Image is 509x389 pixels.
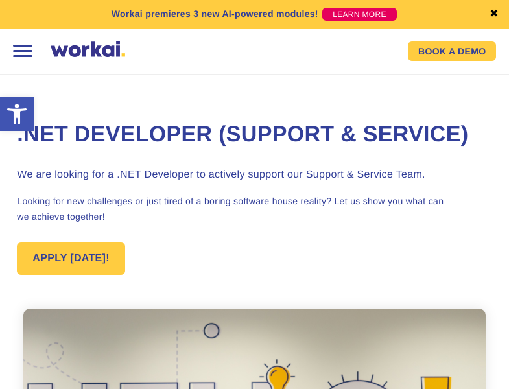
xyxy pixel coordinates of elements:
[490,9,499,19] a: ✖
[17,193,491,224] p: Looking for new challenges or just tired of a boring software house reality? Let us show you what...
[17,242,125,275] a: APPLY [DATE]!
[17,120,491,150] h1: .NET Developer (Support & Service)
[408,41,496,61] a: BOOK A DEMO
[322,8,397,21] a: LEARN MORE
[17,167,491,183] h3: We are looking for a .NET Developer to actively support our Support & Service Team.
[112,7,318,21] p: Workai premieres 3 new AI-powered modules!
